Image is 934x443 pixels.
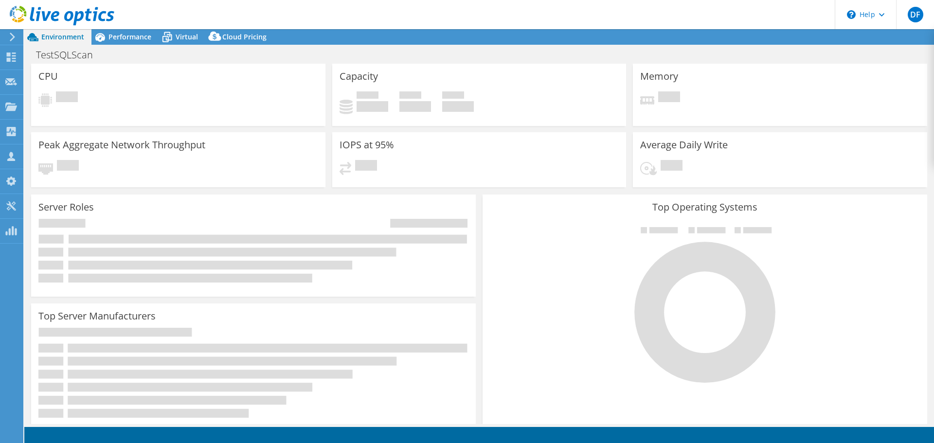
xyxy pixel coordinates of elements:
h3: Server Roles [38,202,94,213]
span: Pending [57,160,79,173]
span: Cloud Pricing [222,32,267,41]
h4: 0 GiB [442,101,474,112]
h1: TestSQLScan [32,50,108,60]
span: DF [908,7,923,22]
svg: \n [847,10,856,19]
h3: Memory [640,71,678,82]
h3: Top Server Manufacturers [38,311,156,321]
span: Pending [56,91,78,105]
h3: CPU [38,71,58,82]
span: Performance [108,32,151,41]
span: Pending [658,91,680,105]
span: Virtual [176,32,198,41]
h4: 0 GiB [357,101,388,112]
h3: Peak Aggregate Network Throughput [38,140,205,150]
span: Free [399,91,421,101]
h4: 0 GiB [399,101,431,112]
h3: IOPS at 95% [340,140,394,150]
h3: Average Daily Write [640,140,728,150]
span: Environment [41,32,84,41]
h3: Top Operating Systems [490,202,920,213]
span: Pending [661,160,683,173]
span: Pending [355,160,377,173]
span: Used [357,91,378,101]
h3: Capacity [340,71,378,82]
span: Total [442,91,464,101]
